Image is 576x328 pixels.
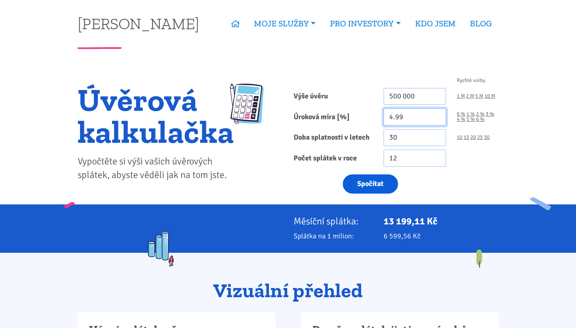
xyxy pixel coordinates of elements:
[78,155,234,182] p: Vypočtěte si výši vašich úvěrových splátek, abyste věděli jak na tom jste.
[323,14,408,33] a: PRO INVESTORY
[463,14,499,33] a: BLOG
[476,112,484,117] a: 2 %
[288,129,378,146] label: Doba splatnosti v letech
[294,216,373,227] p: Měsíční splátka:
[486,112,494,117] a: 3 %
[294,230,373,242] p: Splátka na 1 milion:
[477,135,483,140] a: 25
[464,135,469,140] a: 15
[408,14,463,33] a: KDO JSEM
[288,150,378,167] label: Počet splátek v roce
[466,112,475,117] a: 1 %
[470,135,476,140] a: 20
[476,117,484,122] a: 6 %
[457,117,465,122] a: 4 %
[78,84,234,148] h1: Úvěrová kalkulačka
[484,135,490,140] a: 30
[457,112,465,117] a: 0 %
[466,117,475,122] a: 5 %
[343,174,398,194] button: Spočítat
[484,94,495,99] a: 10 M
[466,94,474,99] a: 2 M
[457,78,485,83] span: Rychlé volby
[78,280,499,302] h2: Vizuální přehled
[457,94,465,99] a: 1 M
[247,14,323,33] a: MOJE SLUŽBY
[384,230,499,242] p: 6 599,56 Kč
[288,108,378,126] label: Úroková míra [%]
[457,135,462,140] a: 10
[384,216,499,227] p: 13 199,11 Kč
[78,16,199,31] a: [PERSON_NAME]
[475,94,483,99] a: 5 M
[288,88,378,105] label: Výše úvěru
